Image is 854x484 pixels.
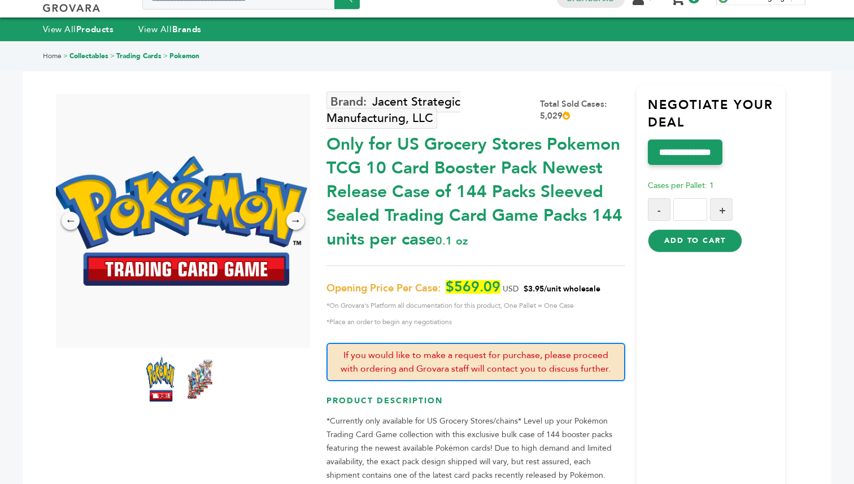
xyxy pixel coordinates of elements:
span: $3.95/unit wholesale [524,284,600,294]
div: ← [62,212,80,230]
p: If you would like to make a request for purchase, please proceed with ordering and Grovara staff ... [326,343,625,381]
a: View AllProducts [43,24,114,35]
span: > [110,51,115,60]
a: Collectables [69,51,108,60]
div: Only for US Grocery Stores Pokemon TCG 10 Card Booster Pack Newest Release Case of 144 Packs Slee... [326,127,625,251]
span: Opening Price Per Case: [326,282,441,295]
span: Cases per Pallet: 1 [648,180,714,191]
a: Trading Cards [116,51,162,60]
img: *Only for US Grocery Stores* Pokemon TCG 10 Card Booster Pack – Newest Release (Case of 144 Packs... [186,356,214,402]
span: $569.09 [446,280,500,294]
strong: Products [76,24,114,35]
span: *Place an order to begin any negotiations [326,315,625,329]
div: → [286,212,304,230]
span: 0.1 oz [435,233,468,248]
a: Home [43,51,62,60]
span: > [163,51,168,60]
span: *On Grovara's Platform all documentation for this product, One Pallet = One Case [326,299,625,312]
strong: Brands [172,24,202,35]
a: View AllBrands [138,24,202,35]
img: *Only for US Grocery Stores* Pokemon TCG 10 Card Booster Pack – Newest Release (Case of 144 Packs... [53,156,307,286]
div: Total Sold Cases: 5,029 [540,98,625,122]
a: Pokemon [169,51,199,60]
button: Add to Cart [648,229,742,252]
a: Jacent Strategic Manufacturing, LLC [326,91,460,129]
h3: Negotiate Your Deal [648,97,786,140]
span: USD [503,284,518,294]
img: *Only for US Grocery Stores* Pokemon TCG 10 Card Booster Pack – Newest Release (Case of 144 Packs... [146,356,175,402]
button: + [710,198,733,221]
span: > [63,51,68,60]
button: - [648,198,670,221]
h3: Product Description [326,395,625,415]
